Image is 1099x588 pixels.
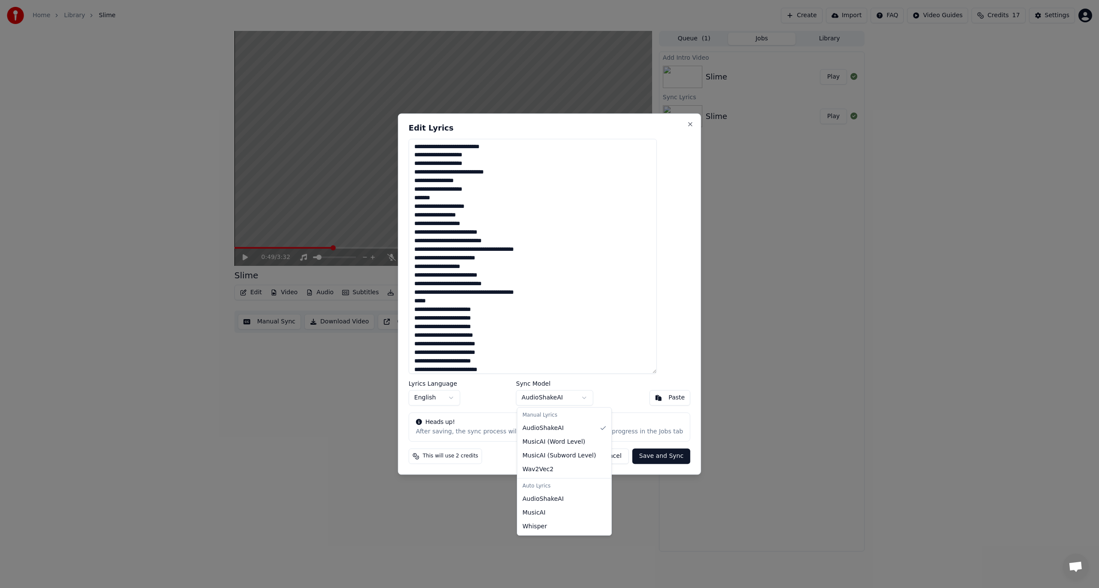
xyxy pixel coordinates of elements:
[522,438,585,446] span: MusicAI ( Word Level )
[522,465,553,474] span: Wav2Vec2
[522,424,564,433] span: AudioShakeAI
[522,495,564,503] span: AudioShakeAI
[519,480,610,492] div: Auto Lyrics
[522,451,596,460] span: MusicAI ( Subword Level )
[522,509,546,517] span: MusicAI
[519,409,610,421] div: Manual Lyrics
[522,522,547,531] span: Whisper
